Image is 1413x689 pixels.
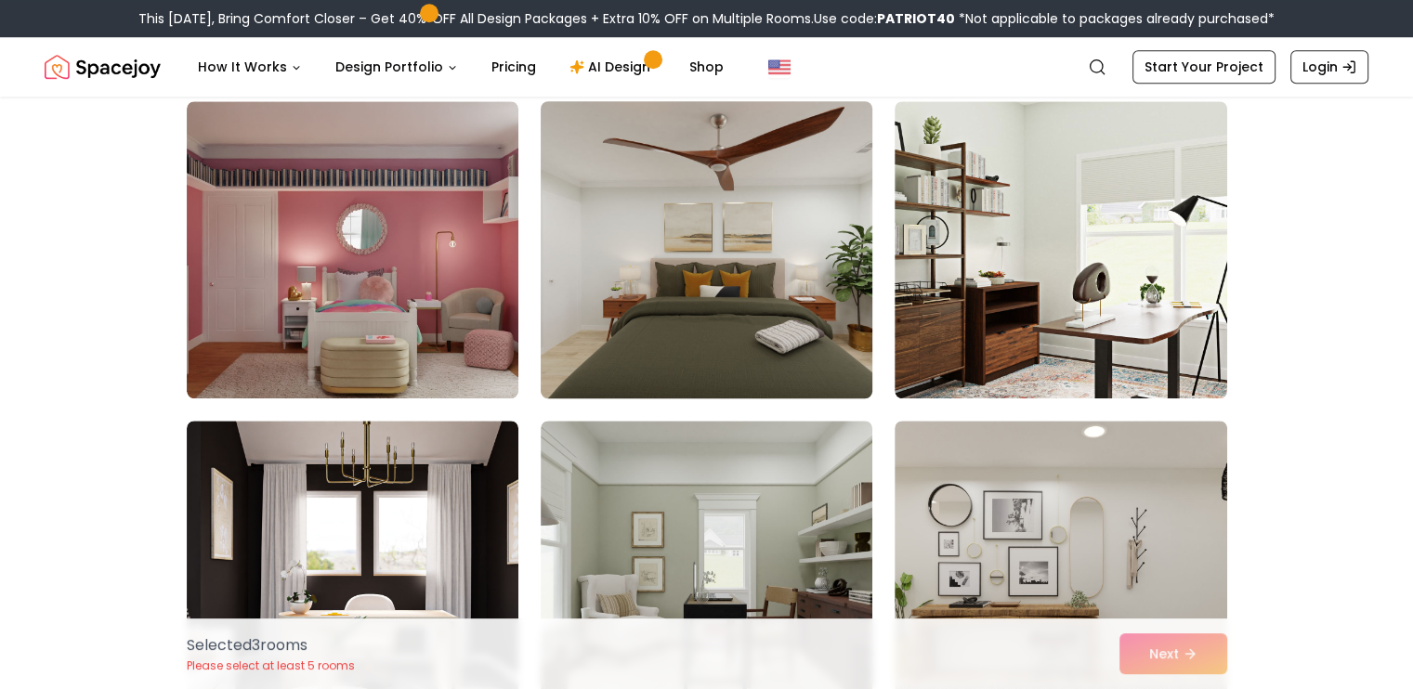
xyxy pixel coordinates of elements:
nav: Global [45,37,1368,97]
a: Pricing [477,48,551,85]
button: How It Works [183,48,317,85]
div: This [DATE], Bring Comfort Closer – Get 40% OFF All Design Packages + Extra 10% OFF on Multiple R... [138,9,1275,28]
img: United States [768,56,791,78]
a: Shop [674,48,739,85]
span: Use code: [814,9,955,28]
button: Design Portfolio [321,48,473,85]
img: Spacejoy Logo [45,48,161,85]
nav: Main [183,48,739,85]
p: Selected 3 room s [187,634,355,656]
a: AI Design [555,48,671,85]
a: Spacejoy [45,48,161,85]
img: Room room-13 [187,101,518,398]
img: Room room-15 [895,101,1226,398]
span: *Not applicable to packages already purchased* [955,9,1275,28]
img: Room room-14 [532,94,881,406]
a: Login [1290,50,1368,84]
a: Start Your Project [1132,50,1276,84]
p: Please select at least 5 rooms [187,658,355,673]
b: PATRIOT40 [877,9,955,28]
